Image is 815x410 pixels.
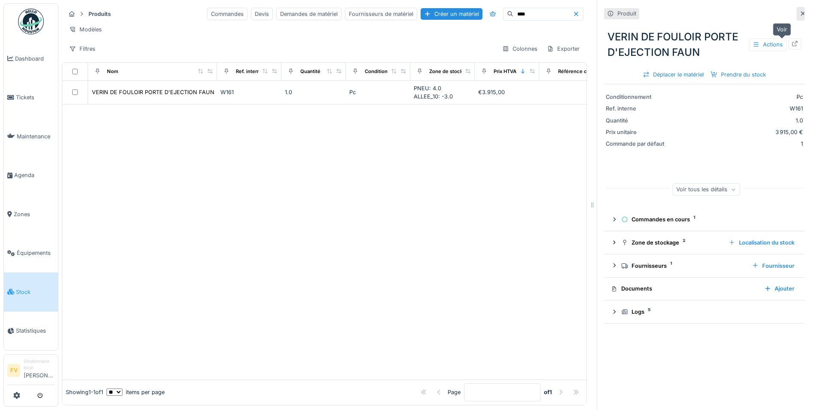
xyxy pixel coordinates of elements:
[65,43,99,55] div: Filtres
[606,140,670,148] div: Commande par défaut
[414,85,441,92] span: PNEU: 4.0
[606,128,670,136] div: Prix unitaire
[18,9,44,34] img: Badge_color-CXgf-gQk.svg
[236,68,263,75] div: Ref. interne
[15,55,55,63] span: Dashboard
[558,68,614,75] div: Référence constructeur
[7,364,20,377] li: FV
[276,8,342,20] div: Demandes de matériel
[429,68,471,75] div: Zone de stockage
[674,116,803,125] div: 1.0
[621,239,722,247] div: Zone de stockage
[611,285,757,293] div: Documents
[4,272,58,312] a: Stock
[14,171,55,179] span: Agenda
[92,88,214,96] div: VERIN DE FOULOIR PORTE D'EJECTION FAUN
[607,235,801,251] summary: Zone de stockage2Localisation du stock
[16,93,55,101] span: Tickets
[17,132,55,141] span: Maintenance
[607,304,801,320] summary: Logs5
[14,210,55,218] span: Zones
[607,258,801,274] summary: Fournisseurs1Fournisseur
[349,88,407,96] div: Pc
[16,327,55,335] span: Statistiques
[607,281,801,297] summary: DocumentsAjouter
[606,116,670,125] div: Quantité
[4,39,58,78] a: Dashboard
[4,195,58,234] a: Zones
[773,23,791,36] div: Voir
[621,215,794,223] div: Commandes en cours
[749,38,787,51] div: Actions
[674,93,803,101] div: Pc
[639,69,707,80] div: Déplacer le matériel
[672,183,740,196] div: Voir tous les détails
[17,249,55,257] span: Équipements
[621,308,794,316] div: Logs
[494,68,516,75] div: Prix HTVA
[4,156,58,195] a: Agenda
[65,23,106,36] div: Modèles
[16,288,55,296] span: Stock
[674,140,803,148] div: 1
[478,88,536,96] div: €3.915,00
[707,69,769,80] div: Prendre du stock
[674,128,803,136] div: 3 915,00 €
[748,260,798,272] div: Fournisseur
[24,358,55,383] li: [PERSON_NAME]
[498,43,541,55] div: Colonnes
[4,234,58,273] a: Équipements
[4,117,58,156] a: Maintenance
[604,26,805,64] div: VERIN DE FOULOIR PORTE D'EJECTION FAUN
[300,68,321,75] div: Quantité
[4,312,58,351] a: Statistiques
[66,388,103,396] div: Showing 1 - 1 of 1
[365,68,406,75] div: Conditionnement
[107,68,118,75] div: Nom
[621,262,745,270] div: Fournisseurs
[85,10,114,18] strong: Produits
[725,237,798,248] div: Localisation du stock
[345,8,417,20] div: Fournisseurs de matériel
[285,88,342,96] div: 1.0
[207,8,247,20] div: Commandes
[421,8,482,20] div: Créer un matériel
[617,9,636,18] div: Produit
[674,104,803,113] div: W161
[761,283,798,294] div: Ajouter
[543,43,583,55] div: Exporter
[107,388,165,396] div: items per page
[448,388,461,396] div: Page
[7,358,55,385] a: FV Gestionnaire local[PERSON_NAME]
[544,388,552,396] strong: of 1
[606,93,670,101] div: Conditionnement
[4,78,58,117] a: Tickets
[220,88,278,96] div: W161
[251,8,273,20] div: Devis
[24,358,55,371] div: Gestionnaire local
[607,211,801,227] summary: Commandes en cours1
[414,93,453,100] span: ALLEE_10: -3.0
[606,104,670,113] div: Ref. interne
